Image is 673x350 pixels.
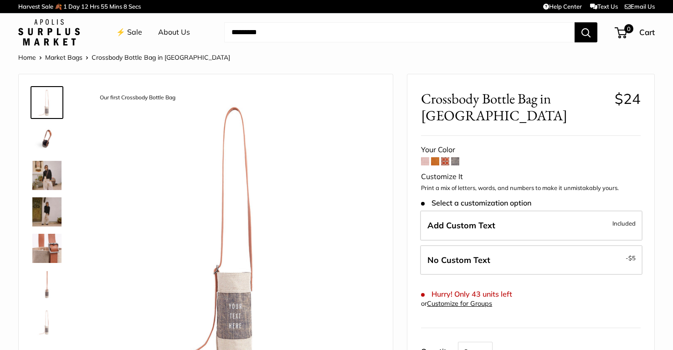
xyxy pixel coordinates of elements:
[18,51,230,63] nav: Breadcrumb
[427,299,492,308] a: Customize for Groups
[624,24,633,33] span: 0
[31,159,63,192] a: description_Effortless Style
[18,53,36,62] a: Home
[31,123,63,155] a: description_Effortless style no matter where you are
[32,234,62,263] img: Crossbody Bottle Bag in Chambray
[32,270,62,299] img: Crossbody Bottle Bag in Chambray
[421,170,641,184] div: Customize It
[224,22,575,42] input: Search...
[109,3,122,10] span: Mins
[420,245,642,275] label: Leave Blank
[543,3,582,10] a: Help Center
[32,197,62,226] img: description_Transform your everyday errands into moments of effortless style
[128,3,141,10] span: Secs
[615,90,641,108] span: $24
[116,26,142,39] a: ⚡️ Sale
[421,199,531,207] span: Select a customization option
[421,90,607,124] span: Crossbody Bottle Bag in [GEOGRAPHIC_DATA]
[616,25,655,40] a: 0 Cart
[421,290,512,299] span: Hurry! Only 43 units left
[68,3,80,10] span: Day
[101,3,108,10] span: 55
[628,254,636,262] span: $5
[158,26,190,39] a: About Us
[421,143,641,157] div: Your Color
[427,255,490,265] span: No Custom Text
[31,268,63,301] a: Crossbody Bottle Bag in Chambray
[90,3,99,10] span: Hrs
[625,3,655,10] a: Email Us
[95,92,180,104] div: Our first Crossbody Bottle Bag
[626,252,636,263] span: -
[32,124,62,154] img: description_Effortless style no matter where you are
[81,3,88,10] span: 12
[31,86,63,119] a: description_Our first Crossbody Bottle Bag
[427,220,495,231] span: Add Custom Text
[18,19,80,46] img: Apolis: Surplus Market
[31,232,63,265] a: Crossbody Bottle Bag in Chambray
[612,218,636,229] span: Included
[32,88,62,117] img: description_Our first Crossbody Bottle Bag
[590,3,618,10] a: Text Us
[421,184,641,193] p: Print a mix of letters, words, and numbers to make it unmistakably yours.
[92,53,230,62] span: Crossbody Bottle Bag in [GEOGRAPHIC_DATA]
[421,298,492,310] div: or
[31,305,63,338] a: Crossbody Bottle Bag in Chambray
[420,211,642,241] label: Add Custom Text
[32,307,62,336] img: Crossbody Bottle Bag in Chambray
[45,53,82,62] a: Market Bags
[575,22,597,42] button: Search
[32,161,62,190] img: description_Effortless Style
[639,27,655,37] span: Cart
[63,3,67,10] span: 1
[31,196,63,228] a: description_Transform your everyday errands into moments of effortless style
[123,3,127,10] span: 8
